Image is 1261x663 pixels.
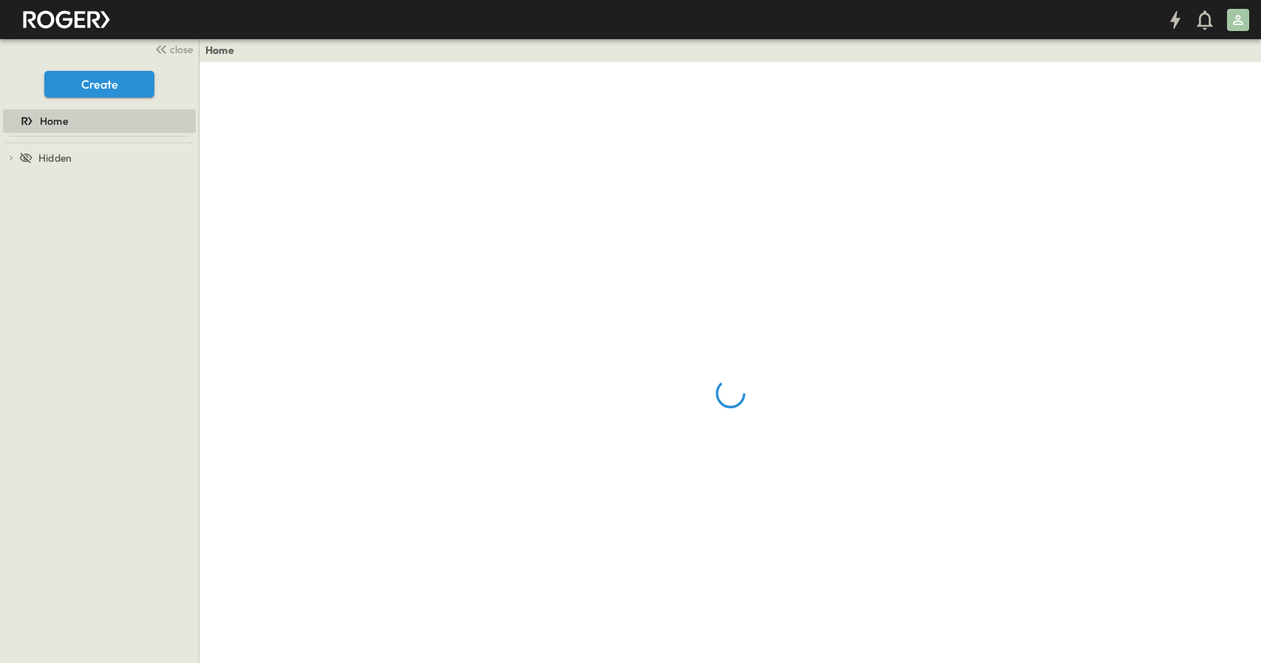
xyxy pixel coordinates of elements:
[44,71,154,97] button: Create
[40,114,68,128] span: Home
[3,111,193,131] a: Home
[205,43,243,58] nav: breadcrumbs
[170,42,193,57] span: close
[148,38,196,59] button: close
[205,43,234,58] a: Home
[38,151,72,165] span: Hidden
